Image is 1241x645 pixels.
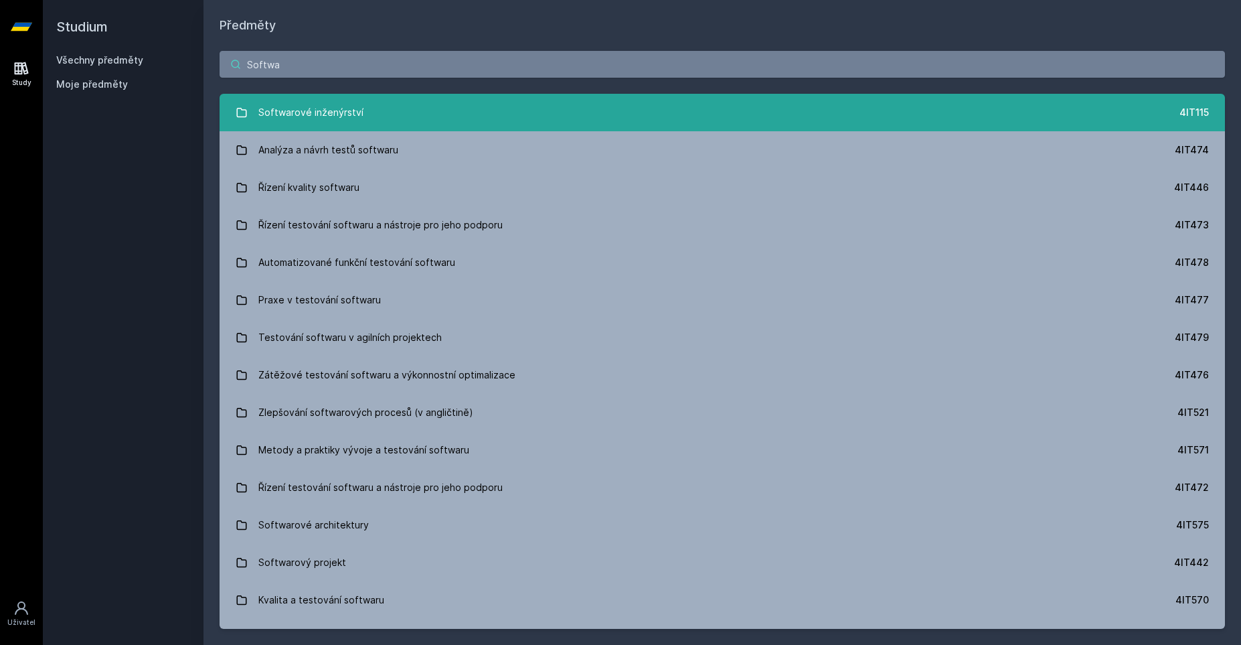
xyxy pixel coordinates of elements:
[1175,218,1209,232] div: 4IT473
[258,512,369,539] div: Softwarové architektury
[220,469,1225,506] a: Řízení testování softwaru a nástroje pro jeho podporu 4IT472
[258,249,455,276] div: Automatizované funkční testování softwaru
[258,474,503,501] div: Řízení testování softwaru a nástroje pro jeho podporu
[7,618,35,628] div: Uživatel
[12,78,31,88] div: Study
[1175,293,1209,307] div: 4IT477
[1175,368,1209,382] div: 4IT476
[258,549,346,576] div: Softwarový projekt
[258,437,469,463] div: Metody a praktiky vývoje a testování softwaru
[258,174,359,201] div: Řízení kvality softwaru
[1174,556,1209,569] div: 4IT442
[1175,481,1209,494] div: 4IT472
[220,244,1225,281] a: Automatizované funkční testování softwaru 4IT478
[1174,181,1209,194] div: 4IT446
[56,78,128,91] span: Moje předměty
[220,206,1225,244] a: Řízení testování softwaru a nástroje pro jeho podporu 4IT473
[1177,443,1209,457] div: 4IT571
[220,356,1225,394] a: Zátěžové testování softwaru a výkonnostní optimalizace 4IT476
[56,54,143,66] a: Všechny předměty
[1176,518,1209,532] div: 4IT575
[258,212,503,238] div: Řízení testování softwaru a nástroje pro jeho podporu
[220,394,1225,431] a: Zlepšování softwarových procesů (v angličtině) 4IT521
[1175,593,1209,607] div: 4IT570
[258,324,442,351] div: Testování softwaru v agilních projektech
[258,399,473,426] div: Zlepšování softwarových procesů (v angličtině)
[220,431,1225,469] a: Metody a praktiky vývoje a testování softwaru 4IT571
[258,362,515,388] div: Zátěžové testování softwaru a výkonnostní optimalizace
[1175,143,1209,157] div: 4IT474
[220,169,1225,206] a: Řízení kvality softwaru 4IT446
[220,581,1225,619] a: Kvalita a testování softwaru 4IT570
[220,94,1225,131] a: Softwarové inženýrství 4IT115
[258,587,384,614] div: Kvalita a testování softwaru
[220,281,1225,319] a: Praxe v testování softwaru 4IT477
[1175,331,1209,344] div: 4IT479
[3,54,40,94] a: Study
[1179,106,1209,119] div: 4IT115
[220,319,1225,356] a: Testování softwaru v agilních projektech 4IT479
[258,137,398,163] div: Analýza a návrh testů softwaru
[220,131,1225,169] a: Analýza a návrh testů softwaru 4IT474
[258,99,363,126] div: Softwarové inženýrství
[220,16,1225,35] h1: Předměty
[220,506,1225,544] a: Softwarové architektury 4IT575
[220,51,1225,78] input: Název nebo ident předmětu…
[1177,406,1209,419] div: 4IT521
[220,544,1225,581] a: Softwarový projekt 4IT442
[1175,256,1209,269] div: 4IT478
[258,287,381,313] div: Praxe v testování softwaru
[3,593,40,634] a: Uživatel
